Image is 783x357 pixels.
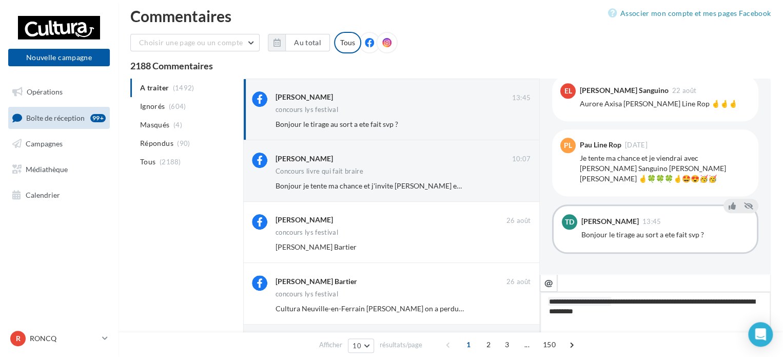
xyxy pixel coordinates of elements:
[285,34,330,51] button: Au total
[353,342,361,350] span: 10
[276,229,338,236] div: concours lys festival
[580,87,669,94] div: [PERSON_NAME] Sanguino
[748,322,773,347] div: Open Intercom Messenger
[580,153,750,184] div: Je tente ma chance et je viendrai avec [PERSON_NAME] Sanguino [PERSON_NAME] [PERSON_NAME] 🤞🍀🍀🍀🤞🤩😍🥳🥳
[268,34,330,51] button: Au total
[27,87,63,96] span: Opérations
[276,181,616,190] span: Bonjour je tente ma chance et j'invite [PERSON_NAME] et [PERSON_NAME] 📚 Merci pour ce concours 😊
[580,99,750,109] div: Aurore Axisa [PERSON_NAME] Line Rop 🤞🤞🤞
[499,336,515,353] span: 3
[90,114,106,122] div: 99+
[512,155,531,164] span: 10:07
[480,336,497,353] span: 2
[460,336,477,353] span: 1
[276,92,333,102] div: [PERSON_NAME]
[130,34,260,51] button: Choisir une page ou un compte
[672,87,696,94] span: 22 août
[276,291,338,297] div: concours lys festival
[319,340,342,350] span: Afficher
[544,278,553,287] i: @
[564,140,572,151] span: PL
[642,218,661,225] span: 13:45
[130,8,771,24] div: Commentaires
[6,184,112,206] a: Calendrier
[276,215,333,225] div: [PERSON_NAME]
[140,157,155,167] span: Tous
[506,216,531,226] span: 26 août
[26,113,85,122] span: Boîte de réception
[140,138,173,148] span: Répondus
[140,101,165,111] span: Ignorés
[160,158,181,166] span: (2188)
[140,120,169,130] span: Masqués
[6,159,112,180] a: Médiathèque
[8,49,110,66] button: Nouvelle campagne
[30,333,98,344] p: RONCQ
[540,274,557,292] button: @
[512,93,531,103] span: 13:45
[519,336,535,353] span: ...
[139,38,243,47] span: Choisir une page ou un compte
[26,190,60,199] span: Calendrier
[276,154,333,164] div: [PERSON_NAME]
[608,7,771,20] a: Associer mon compte et mes pages Facebook
[565,217,574,227] span: TD
[380,340,422,350] span: résultats/page
[16,333,21,344] span: R
[276,304,469,313] span: Cultura Neuville-en-Ferrain [PERSON_NAME] on a perdu 😣
[564,86,572,96] span: EL
[276,276,357,287] div: [PERSON_NAME] Bartier
[581,230,749,240] div: Bonjour le tirage au sort a ete fait svp ?
[276,168,363,175] div: Concours livre qui fait braire
[580,141,621,148] div: Pau Line Rop
[8,329,110,348] a: R RONCQ
[26,165,68,174] span: Médiathèque
[6,107,112,129] a: Boîte de réception99+
[177,139,190,147] span: (90)
[348,339,374,353] button: 10
[130,61,771,70] div: 2188 Commentaires
[581,218,639,225] div: [PERSON_NAME]
[506,277,531,287] span: 26 août
[625,142,648,148] span: [DATE]
[276,106,338,113] div: concours lys festival
[173,121,182,129] span: (4)
[26,139,63,148] span: Campagnes
[6,81,112,103] a: Opérations
[334,32,361,53] div: Tous
[6,133,112,155] a: Campagnes
[276,242,357,251] span: [PERSON_NAME] Bartier
[169,102,186,110] span: (604)
[276,120,398,128] span: Bonjour le tirage au sort a ete fait svp ?
[539,336,560,353] span: 150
